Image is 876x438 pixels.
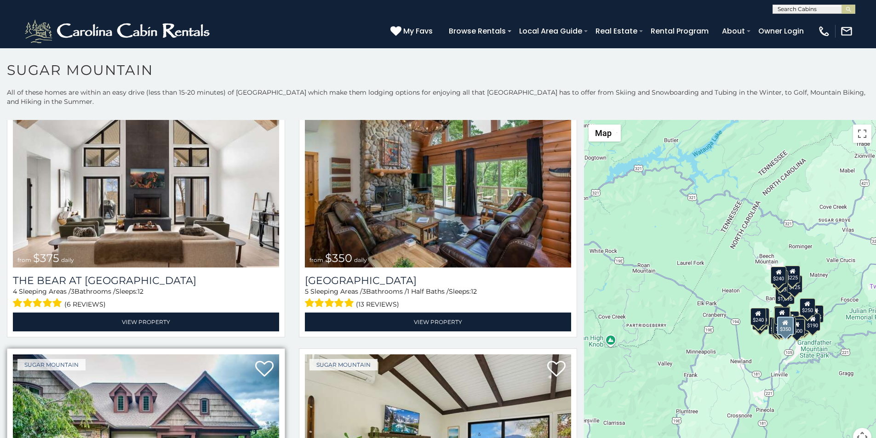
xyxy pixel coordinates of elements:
[771,267,787,284] div: $240
[774,307,790,324] div: $300
[305,313,571,331] a: View Property
[356,298,399,310] span: (13 reviews)
[646,23,713,39] a: Rental Program
[305,274,571,287] a: [GEOGRAPHIC_DATA]
[13,274,279,287] h3: The Bear At Sugar Mountain
[772,318,788,335] div: $155
[305,287,571,310] div: Sleeping Areas / Bathrooms / Sleeps:
[754,23,808,39] a: Owner Login
[805,313,821,331] div: $190
[794,316,809,334] div: $195
[818,25,830,38] img: phone-regular-white.png
[325,251,352,265] span: $350
[13,89,279,267] img: The Bear At Sugar Mountain
[774,306,790,324] div: $190
[255,360,274,379] a: Add to favorites
[591,23,642,39] a: Real Estate
[444,23,510,39] a: Browse Rentals
[840,25,853,38] img: mail-regular-white.png
[17,359,86,370] a: Sugar Mountain
[789,319,805,336] div: $500
[71,287,74,296] span: 3
[589,125,621,142] button: Change map style
[13,274,279,287] a: The Bear At [GEOGRAPHIC_DATA]
[13,287,17,296] span: 4
[787,275,802,293] div: $125
[471,287,477,296] span: 12
[305,89,571,267] img: Grouse Moor Lodge
[777,317,794,335] div: $350
[362,287,366,296] span: 3
[808,305,824,323] div: $155
[64,298,106,310] span: (6 reviews)
[750,308,766,325] div: $240
[309,256,323,263] span: from
[390,25,435,37] a: My Favs
[407,287,449,296] span: 1 Half Baths /
[547,360,566,379] a: Add to favorites
[785,266,801,283] div: $225
[137,287,143,296] span: 12
[13,89,279,267] a: The Bear At Sugar Mountain from $375 daily
[309,359,378,370] a: Sugar Mountain
[595,128,612,138] span: Map
[13,287,279,310] div: Sleeping Areas / Bathrooms / Sleeps:
[800,298,815,316] div: $250
[354,256,367,263] span: daily
[775,287,795,304] div: $1,095
[23,17,214,45] img: White-1-2.png
[305,89,571,267] a: Grouse Moor Lodge from $350 daily
[403,25,433,37] span: My Favs
[305,274,571,287] h3: Grouse Moor Lodge
[515,23,587,39] a: Local Area Guide
[305,287,309,296] span: 5
[33,251,59,265] span: $375
[773,317,789,334] div: $175
[717,23,750,39] a: About
[61,256,74,263] span: daily
[784,311,799,329] div: $200
[853,125,871,143] button: Toggle fullscreen view
[17,256,31,263] span: from
[13,313,279,331] a: View Property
